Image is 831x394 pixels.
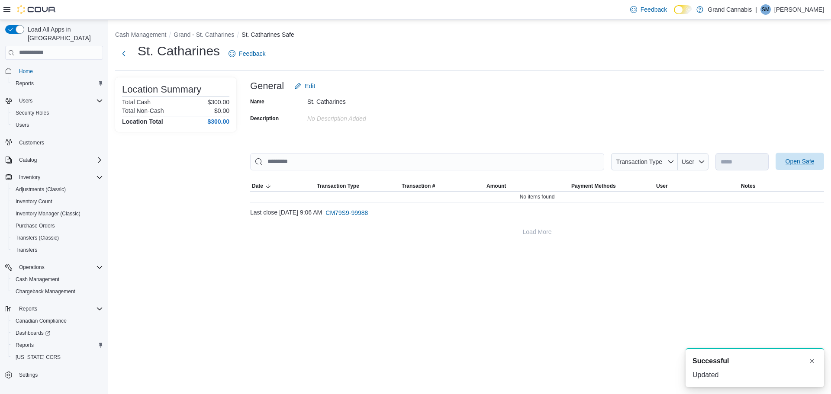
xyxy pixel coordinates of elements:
[570,181,654,191] button: Payment Methods
[641,5,667,14] span: Feedback
[242,31,294,38] button: St. Catharines Safe
[12,184,69,195] a: Adjustments (Classic)
[627,1,670,18] a: Feedback
[12,233,62,243] a: Transfers (Classic)
[16,247,37,253] span: Transfers
[16,370,41,380] a: Settings
[115,30,824,41] nav: An example of EuiBreadcrumbs
[12,328,54,338] a: Dashboards
[19,68,33,75] span: Home
[250,204,824,221] div: Last close [DATE] 9:06 AM
[12,184,103,195] span: Adjustments (Classic)
[12,352,103,362] span: Washington CCRS
[760,4,771,15] div: Sara Mackie
[678,153,709,170] button: User
[9,327,106,339] a: Dashboards
[16,210,81,217] span: Inventory Manager (Classic)
[12,274,63,285] a: Cash Management
[656,183,668,189] span: User
[9,244,106,256] button: Transfers
[9,339,106,351] button: Reports
[16,109,49,116] span: Security Roles
[692,356,729,366] span: Successful
[115,31,166,38] button: Cash Management
[24,25,103,42] span: Load All Apps in [GEOGRAPHIC_DATA]
[708,4,752,15] p: Grand Cannabis
[2,65,106,77] button: Home
[9,107,106,119] button: Security Roles
[305,82,315,90] span: Edit
[12,221,58,231] a: Purchase Orders
[571,183,616,189] span: Payment Methods
[486,183,506,189] span: Amount
[250,181,315,191] button: Date
[2,303,106,315] button: Reports
[16,137,103,148] span: Customers
[250,81,284,91] h3: General
[322,204,371,221] button: CM79S9-99988
[239,49,265,58] span: Feedback
[9,195,106,208] button: Inventory Count
[16,222,55,229] span: Purchase Orders
[16,342,34,349] span: Reports
[16,262,48,272] button: Operations
[17,5,56,14] img: Cova
[616,158,662,165] span: Transaction Type
[12,245,41,255] a: Transfers
[611,153,678,170] button: Transaction Type
[755,4,757,15] p: |
[307,95,423,105] div: St. Catharines
[19,157,37,163] span: Catalog
[9,220,106,232] button: Purchase Orders
[807,356,817,366] button: Dismiss toast
[12,245,103,255] span: Transfers
[122,99,151,106] h6: Total Cash
[12,233,103,243] span: Transfers (Classic)
[174,31,234,38] button: Grand - St. Catharines
[16,96,36,106] button: Users
[122,118,163,125] h4: Location Total
[138,42,220,60] h1: St. Catharines
[16,262,103,272] span: Operations
[2,95,106,107] button: Users
[12,208,103,219] span: Inventory Manager (Classic)
[317,183,359,189] span: Transaction Type
[485,181,570,191] button: Amount
[2,368,106,381] button: Settings
[16,172,103,183] span: Inventory
[9,315,106,327] button: Canadian Compliance
[16,304,41,314] button: Reports
[19,139,44,146] span: Customers
[2,171,106,183] button: Inventory
[2,154,106,166] button: Catalog
[16,198,52,205] span: Inventory Count
[19,305,37,312] span: Reports
[9,183,106,195] button: Adjustments (Classic)
[2,136,106,149] button: Customers
[402,183,435,189] span: Transaction #
[19,264,45,271] span: Operations
[16,369,103,380] span: Settings
[12,286,79,297] a: Chargeback Management
[12,120,32,130] a: Users
[16,234,59,241] span: Transfers (Classic)
[762,4,770,15] span: SM
[12,108,52,118] a: Security Roles
[523,227,552,236] span: Load More
[9,119,106,131] button: Users
[12,108,103,118] span: Security Roles
[16,172,44,183] button: Inventory
[19,97,32,104] span: Users
[9,208,106,220] button: Inventory Manager (Classic)
[682,158,695,165] span: User
[9,285,106,298] button: Chargeback Management
[250,115,279,122] label: Description
[16,354,61,361] span: [US_STATE] CCRS
[12,328,103,338] span: Dashboards
[225,45,269,62] a: Feedback
[520,193,555,200] span: No items found
[16,138,48,148] a: Customers
[774,4,824,15] p: [PERSON_NAME]
[16,155,103,165] span: Catalog
[16,276,59,283] span: Cash Management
